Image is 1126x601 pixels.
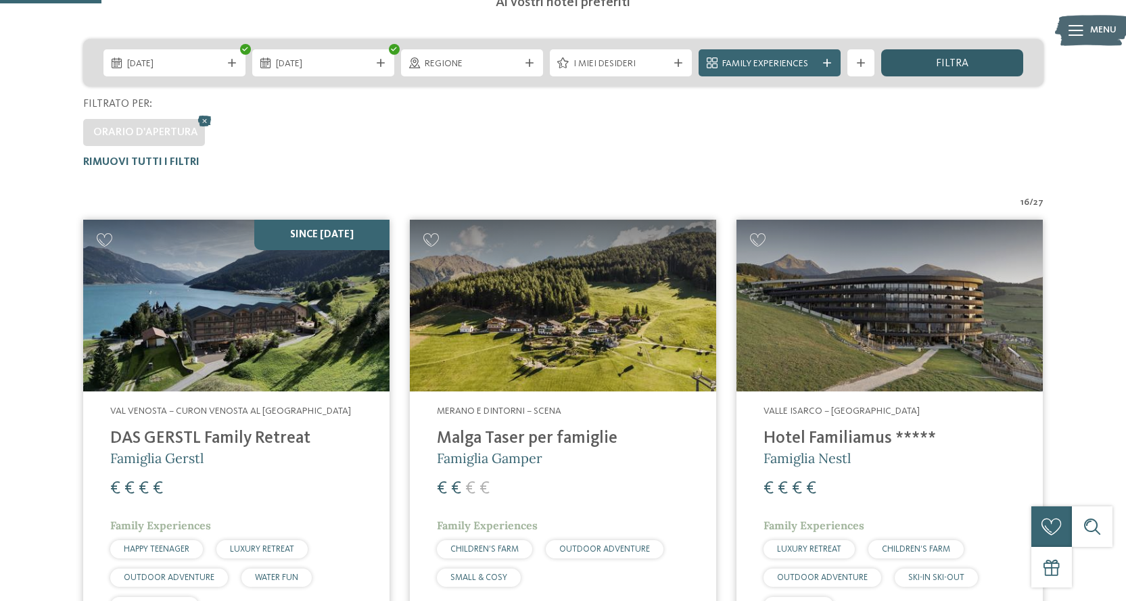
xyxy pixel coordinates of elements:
[276,57,371,71] span: [DATE]
[255,573,298,582] span: WATER FUN
[777,573,868,582] span: OUTDOOR ADVENTURE
[806,480,816,498] span: €
[124,573,214,582] span: OUTDOOR ADVENTURE
[437,406,561,416] span: Merano e dintorni – Scena
[764,450,851,466] span: Famiglia Nestl
[83,220,390,392] img: Cercate un hotel per famiglie? Qui troverete solo i migliori!
[559,545,650,554] span: OUTDOOR ADVENTURE
[437,450,542,466] span: Famiglia Gamper
[792,480,802,498] span: €
[425,57,519,71] span: Regione
[437,519,538,532] span: Family Experiences
[110,480,120,498] span: €
[908,573,964,582] span: SKI-IN SKI-OUT
[437,480,447,498] span: €
[83,99,152,110] span: Filtrato per:
[736,220,1043,392] img: Cercate un hotel per famiglie? Qui troverete solo i migliori!
[479,480,490,498] span: €
[722,57,817,71] span: Family Experiences
[573,57,668,71] span: I miei desideri
[437,429,689,449] h4: Malga Taser per famiglie
[153,480,163,498] span: €
[764,480,774,498] span: €
[93,127,198,138] span: Orario d'apertura
[110,406,351,416] span: Val Venosta – Curon Venosta al [GEOGRAPHIC_DATA]
[83,157,200,168] span: Rimuovi tutti i filtri
[764,406,920,416] span: Valle Isarco – [GEOGRAPHIC_DATA]
[777,545,841,554] span: LUXURY RETREAT
[1021,196,1029,210] span: 16
[882,545,950,554] span: CHILDREN’S FARM
[110,429,362,449] h4: DAS GERSTL Family Retreat
[124,480,135,498] span: €
[230,545,294,554] span: LUXURY RETREAT
[124,545,189,554] span: HAPPY TEENAGER
[778,480,788,498] span: €
[465,480,475,498] span: €
[764,519,864,532] span: Family Experiences
[110,450,204,466] span: Famiglia Gerstl
[127,57,222,71] span: [DATE]
[139,480,149,498] span: €
[450,573,507,582] span: SMALL & COSY
[450,545,519,554] span: CHILDREN’S FARM
[936,58,968,69] span: filtra
[1033,196,1043,210] span: 27
[451,480,461,498] span: €
[110,519,211,532] span: Family Experiences
[410,220,716,392] img: Cercate un hotel per famiglie? Qui troverete solo i migliori!
[1029,196,1033,210] span: /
